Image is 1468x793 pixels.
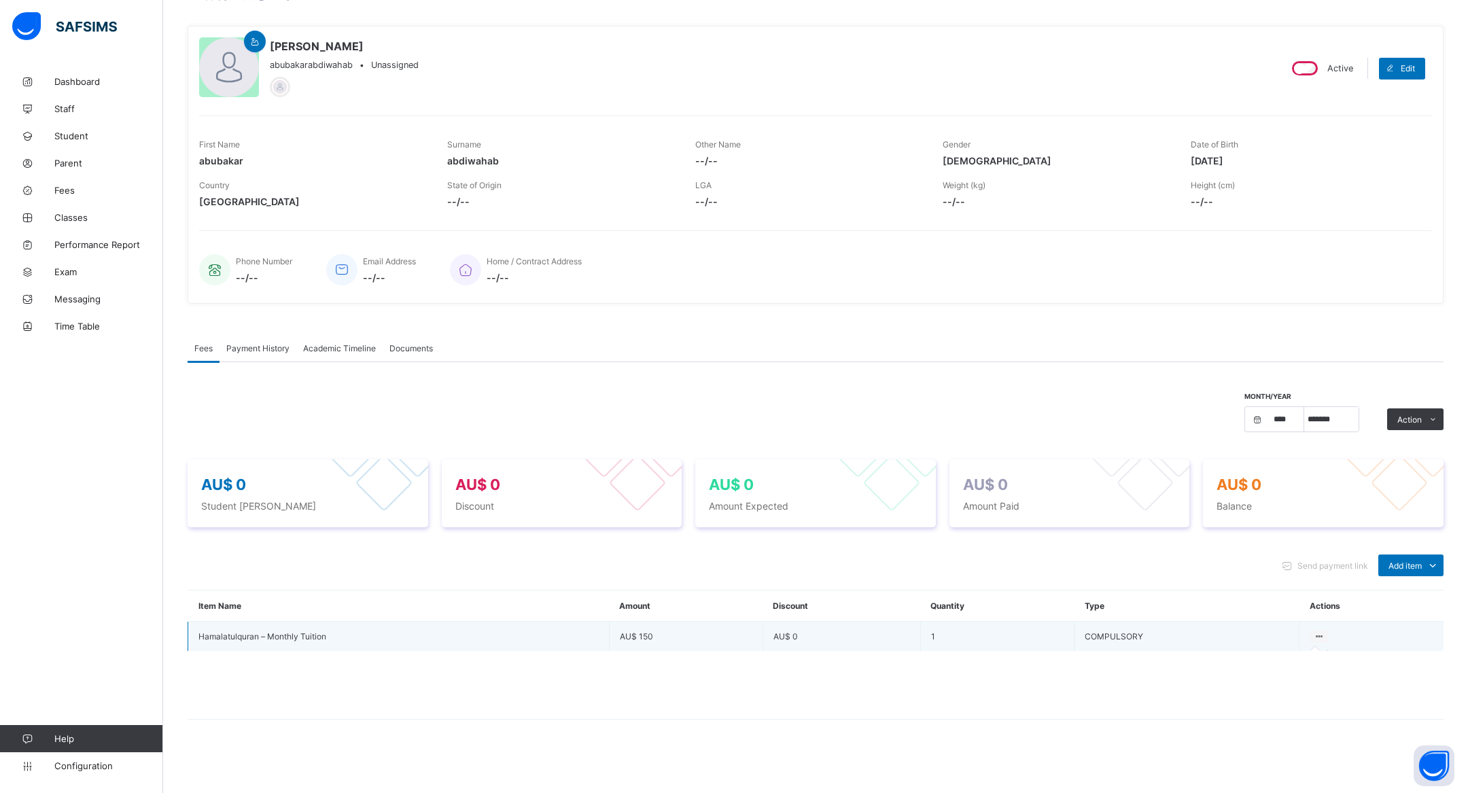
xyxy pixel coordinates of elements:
[1191,139,1238,149] span: Date of Birth
[363,256,416,266] span: Email Address
[54,130,163,141] span: Student
[963,500,1176,512] span: Amount Paid
[943,196,1170,207] span: --/--
[54,185,163,196] span: Fees
[1327,63,1353,73] span: Active
[447,155,675,166] span: abdiwahab
[920,591,1074,622] th: Quantity
[455,500,669,512] span: Discount
[201,476,246,493] span: AU$ 0
[695,155,923,166] span: --/--
[270,60,353,70] span: abubakarabdiwahab
[54,103,163,114] span: Staff
[54,294,163,304] span: Messaging
[54,760,162,771] span: Configuration
[1074,591,1299,622] th: Type
[236,272,292,283] span: --/--
[199,139,240,149] span: First Name
[620,631,653,641] span: AU$ 150
[487,272,582,283] span: --/--
[54,158,163,169] span: Parent
[188,591,610,622] th: Item Name
[389,343,433,353] span: Documents
[773,631,798,641] span: AU$ 0
[447,180,502,190] span: State of Origin
[198,631,599,641] span: Hamalatulquran – Monthly Tuition
[54,266,163,277] span: Exam
[1388,561,1422,571] span: Add item
[270,39,419,53] span: [PERSON_NAME]
[194,343,213,353] span: Fees
[455,476,500,493] span: AU$ 0
[303,343,376,353] span: Academic Timeline
[1414,745,1454,786] button: Open asap
[487,256,582,266] span: Home / Contract Address
[1191,155,1418,166] span: [DATE]
[54,212,163,223] span: Classes
[709,500,922,512] span: Amount Expected
[609,591,763,622] th: Amount
[447,196,675,207] span: --/--
[1217,476,1261,493] span: AU$ 0
[54,76,163,87] span: Dashboard
[12,12,117,41] img: safsims
[1244,392,1291,400] span: Month/Year
[54,239,163,250] span: Performance Report
[1397,415,1422,425] span: Action
[920,622,1074,652] td: 1
[199,196,427,207] span: [GEOGRAPHIC_DATA]
[1401,63,1415,73] span: Edit
[226,343,290,353] span: Payment History
[54,733,162,744] span: Help
[695,139,741,149] span: Other Name
[695,180,712,190] span: LGA
[763,591,920,622] th: Discount
[201,500,415,512] span: Student [PERSON_NAME]
[1217,500,1430,512] span: Balance
[1191,180,1235,190] span: Height (cm)
[943,139,971,149] span: Gender
[199,180,230,190] span: Country
[695,196,923,207] span: --/--
[1299,591,1444,622] th: Actions
[963,476,1008,493] span: AU$ 0
[943,155,1170,166] span: [DEMOGRAPHIC_DATA]
[1297,561,1368,571] span: Send payment link
[199,155,427,166] span: abubakar
[236,256,292,266] span: Phone Number
[1191,196,1418,207] span: --/--
[371,60,419,70] span: Unassigned
[54,321,163,332] span: Time Table
[709,476,754,493] span: AU$ 0
[270,60,419,70] div: •
[1074,622,1299,652] td: COMPULSORY
[943,180,985,190] span: Weight (kg)
[447,139,481,149] span: Surname
[363,272,416,283] span: --/--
